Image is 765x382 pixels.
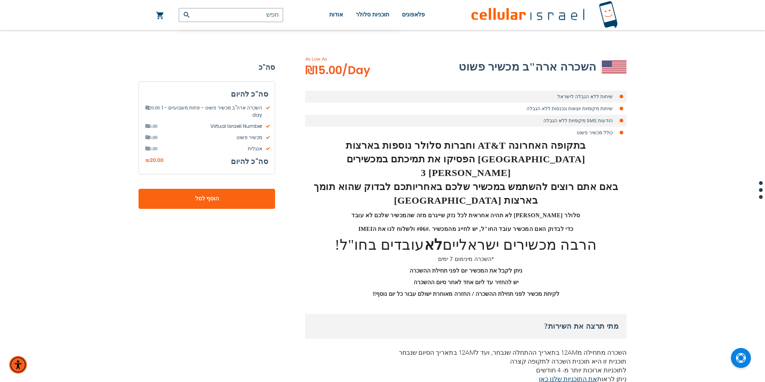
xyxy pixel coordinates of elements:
[602,61,626,73] img: השכרה ארה
[9,356,27,374] div: תפריט נגישות
[305,63,370,79] span: ₪15.00
[179,8,283,22] input: חפש
[305,348,626,357] p: השכרה מתחילה מ12AM בתאריך ההתחלה שנבחר, ועד ל12AM בתאריך הסיום שנבחר
[358,226,573,232] strong: כדי לבדוק האם המכשיר עובד החו"ל, יש לחייג מהמכשיר .#06# ולשלוח לנו את הIMEI
[145,88,268,100] h3: סה"כ להיום
[414,279,518,286] strong: יש להחזיר עד ליום אחד לאחר סיום ההשכרה
[139,61,275,73] strong: סה"כ
[402,12,425,18] span: פלאפונים
[329,12,343,18] span: אודות
[145,145,157,152] span: 0.00
[231,156,268,168] h3: סה"כ להיום
[150,157,163,164] span: 20.00
[305,103,626,115] li: שיחות מקומיות יוצאות ונכנסות ללא הגבלה
[305,55,392,63] span: As Low As
[305,314,626,339] h3: מתי תרצה את השירות?
[424,237,443,253] strong: לא
[157,145,268,152] span: אנגלית
[145,104,160,119] span: 20.00
[305,127,626,139] li: כולל מכשיר פשוט
[373,290,559,298] strong: לקיחת מכשיר לפני תחילת ההשכרה / החזרה מאוחרת ישולם עבור כל יום נוסף!!
[145,123,149,130] span: ₪
[356,12,389,18] span: תוכניות סלולר
[305,115,626,127] li: הודעות SMS מקומיות ללא הגבלה
[145,134,149,141] span: ₪
[157,123,268,130] span: Virtual Israeli Number
[157,134,268,141] span: מכשיר פשוט
[145,157,150,164] span: ₪
[305,255,626,263] p: *השכרה מינימום 7 ימים
[165,194,249,203] span: הוסף לסל
[351,212,580,218] strong: סלולר [PERSON_NAME] לא תהיה אחראית לכל נזק שייגרם מזה שהמכשיר שלכם לא עובד
[305,91,626,103] li: שיחות ללא הגבלה לישראל
[139,189,275,209] button: הוסף לסל
[410,267,522,275] strong: ניתן לקבל את המכשיר יום לפני תחילת ההשכרה
[145,134,157,141] span: 0.00
[145,123,157,130] span: 0.00
[314,182,618,206] strong: באם אתם רוצים להשתמש במכשיר שלכם באחריותכם לבדוק שהוא תומך בארצות [GEOGRAPHIC_DATA]
[459,59,596,75] h2: השכרה ארה"ב מכשיר פשוט
[160,104,268,119] span: השכרה ארה"ב מכשיר פשוט - פחות משבועיים - 1 day
[346,140,586,178] strong: בתקופה האחרונה AT&T וחברות סלולר נוספות בארצות [GEOGRAPHIC_DATA] הפסיקו את תמיכתם במכשירים [PERSO...
[145,145,149,152] span: ₪
[471,1,618,29] img: לוגו סלולר ישראל
[342,63,370,79] span: /Day
[305,235,626,255] h2: הרבה מכשירים ישראליים עובדים בחו"ל!
[145,104,149,111] span: ₪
